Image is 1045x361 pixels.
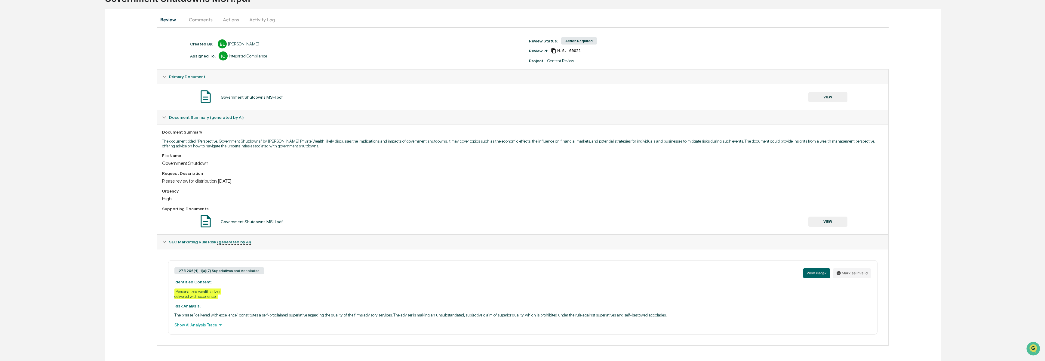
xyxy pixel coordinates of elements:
[162,206,884,211] div: Supporting Documents
[198,89,213,104] img: Document Icon
[4,73,41,84] a: 🖐️Preclearance
[833,268,871,278] button: Mark as invalid
[41,73,77,84] a: 🗄️Attestations
[529,48,548,53] div: Review Id:
[157,84,888,110] div: Primary Document
[20,52,76,57] div: We're available if you need us!
[198,214,213,229] img: Document Icon
[157,249,888,345] div: Document Summary (generated by AI)
[174,313,871,317] p: The phrase "delivered with excellence" constitutes a self-proclaimed superlative regarding the qu...
[157,235,888,249] div: SEC Marketing Rule Risk (generated by AI)
[60,102,73,106] span: Pylon
[12,87,38,93] span: Data Lookup
[190,42,215,46] div: Created By: ‎ ‎
[174,322,871,328] div: Show AI Analysis Trace
[162,178,884,184] div: Please review for distribution [DATE].
[169,115,244,120] span: Document Summary
[184,12,217,27] button: Comments
[244,12,280,27] button: Activity Log
[42,102,73,106] a: Powered byPylon
[157,110,888,125] div: Document Summary (generated by AI)
[221,219,283,224] div: Government Shutdowns MSH.pdf
[174,288,221,299] div: Personalized wealth advice delivered with excellence.
[20,46,99,52] div: Start new chat
[157,125,888,234] div: Document Summary (generated by AI)
[162,139,884,148] p: The document titled "Perspective: Government Shutdowns" by [PERSON_NAME] Private Wealth likely di...
[561,37,597,45] div: Action Required
[162,171,884,176] div: Request Description
[169,74,205,79] span: Primary Document
[169,239,251,244] span: SEC Marketing Rule Risk
[228,42,259,46] div: [PERSON_NAME]
[558,48,581,53] span: c9a042fb-8fd2-4edf-a08e-c4340a4a6bc1
[157,12,889,27] div: secondary tabs example
[162,196,884,202] div: High
[174,267,264,274] div: 275.206(4)-1(a)(7) Superlatives and Accolades
[547,58,574,63] div: Content Review
[12,76,39,82] span: Preclearance
[529,58,544,63] div: Project:
[174,304,201,308] strong: Risk Analysis:
[190,54,216,58] div: Assigned To:
[174,279,212,284] strong: Identified Content:
[6,76,11,81] div: 🖐️
[221,95,283,100] div: Government Shutdowns MSH.pdf
[218,39,227,48] div: BL
[6,88,11,93] div: 🔎
[808,217,847,227] button: VIEW
[1026,341,1042,357] iframe: Open customer support
[803,268,830,278] button: View Page7
[229,54,267,58] div: Integrated Compliance
[529,39,558,43] div: Review Status:
[210,115,244,120] u: (generated by AI)
[6,13,109,22] p: How can we help?
[50,76,75,82] span: Attestations
[217,12,244,27] button: Actions
[162,189,884,193] div: Urgency
[4,85,40,96] a: 🔎Data Lookup
[162,130,884,134] div: Document Summary
[162,153,884,158] div: File Name
[102,48,109,55] button: Start new chat
[219,51,228,60] div: IC
[44,76,48,81] div: 🗄️
[157,12,184,27] button: Review
[6,46,17,57] img: 1746055101610-c473b297-6a78-478c-a979-82029cc54cd1
[162,160,884,166] div: Government Shutdown
[217,239,251,245] u: (generated by AI)
[157,69,888,84] div: Primary Document
[808,92,847,102] button: VIEW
